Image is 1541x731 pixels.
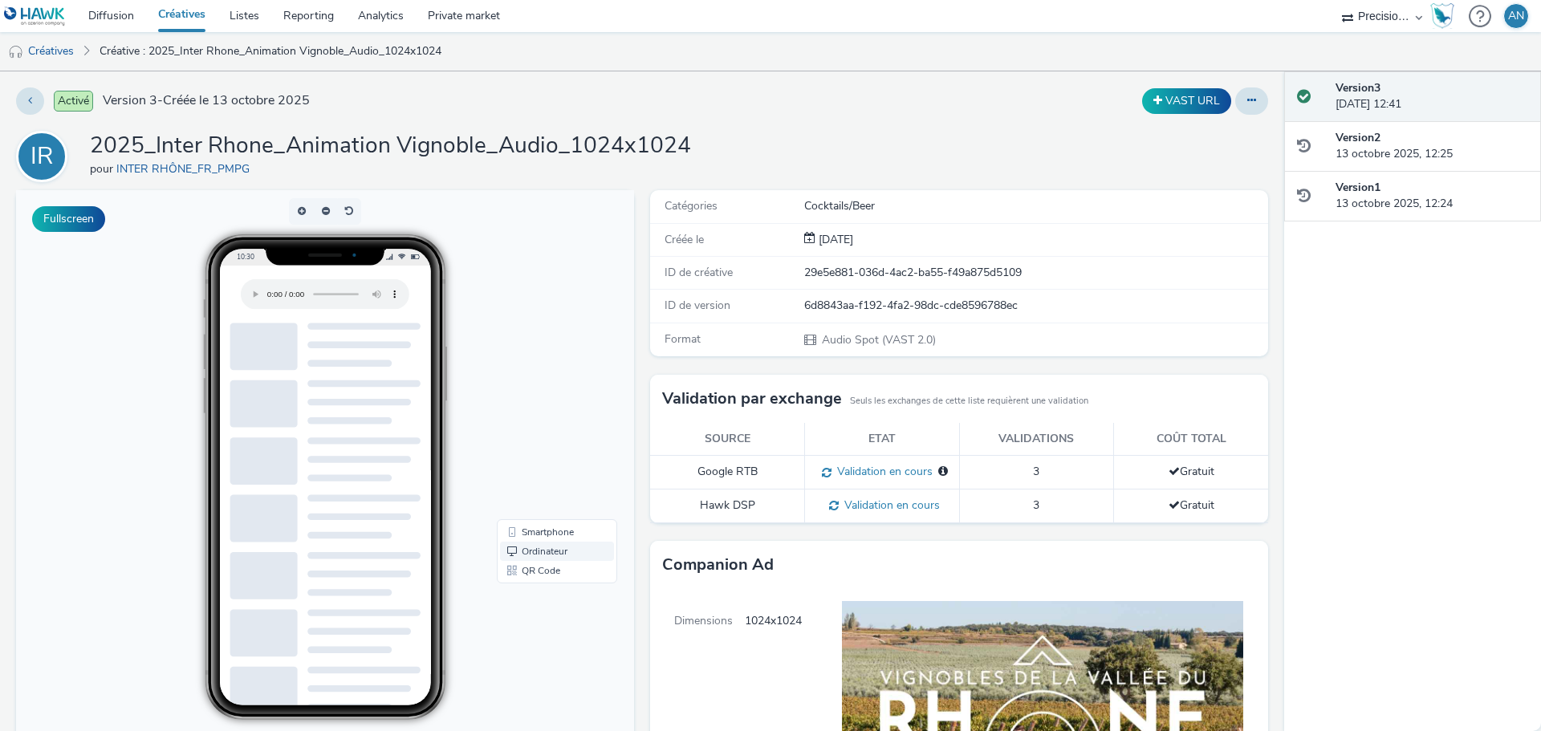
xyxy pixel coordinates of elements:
[506,356,551,366] span: Ordinateur
[839,497,940,513] span: Validation en cours
[650,456,805,489] td: Google RTB
[665,298,730,313] span: ID de version
[831,464,933,479] span: Validation en cours
[30,134,54,179] div: IR
[815,232,853,247] span: [DATE]
[804,198,1267,214] div: Cocktails/Beer
[665,331,701,347] span: Format
[221,62,238,71] span: 10:30
[1169,497,1214,513] span: Gratuit
[1169,464,1214,479] span: Gratuit
[1033,497,1039,513] span: 3
[116,161,256,177] a: INTER RHÔNE_FR_PMPG
[850,395,1088,408] small: Seuls les exchanges de cette liste requièrent une validation
[91,32,449,71] a: Créative : 2025_Inter Rhone_Animation Vignoble_Audio_1024x1024
[1142,88,1231,114] button: VAST URL
[662,553,774,577] h3: Companion Ad
[804,265,1267,281] div: 29e5e881-036d-4ac2-ba55-f49a875d5109
[1336,130,1380,145] strong: Version 2
[665,265,733,280] span: ID de créative
[820,332,936,347] span: Audio Spot (VAST 2.0)
[665,198,718,213] span: Catégories
[1336,180,1380,195] strong: Version 1
[506,376,544,385] span: QR Code
[16,148,74,164] a: IR
[815,232,853,248] div: Création 13 octobre 2025, 12:24
[484,351,598,371] li: Ordinateur
[650,423,805,456] th: Source
[805,423,960,456] th: Etat
[8,44,24,60] img: audio
[4,6,66,26] img: undefined Logo
[1336,180,1528,213] div: 13 octobre 2025, 12:24
[506,337,558,347] span: Smartphone
[90,131,691,161] h1: 2025_Inter Rhone_Animation Vignoble_Audio_1024x1024
[1508,4,1524,28] div: AN
[1033,464,1039,479] span: 3
[662,387,842,411] h3: Validation par exchange
[1430,3,1454,29] img: Hawk Academy
[484,371,598,390] li: QR Code
[103,91,310,110] span: Version 3 - Créée le 13 octobre 2025
[804,298,1267,314] div: 6d8843aa-f192-4fa2-98dc-cde8596788ec
[90,161,116,177] span: pour
[32,206,105,232] button: Fullscreen
[54,91,93,112] span: Activé
[1336,130,1528,163] div: 13 octobre 2025, 12:25
[665,232,704,247] span: Créée le
[959,423,1114,456] th: Validations
[1336,80,1528,113] div: [DATE] 12:41
[484,332,598,351] li: Smartphone
[1430,3,1461,29] a: Hawk Academy
[650,489,805,523] td: Hawk DSP
[1114,423,1269,456] th: Coût total
[1336,80,1380,95] strong: Version 3
[1138,88,1235,114] div: Dupliquer la créative en un VAST URL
